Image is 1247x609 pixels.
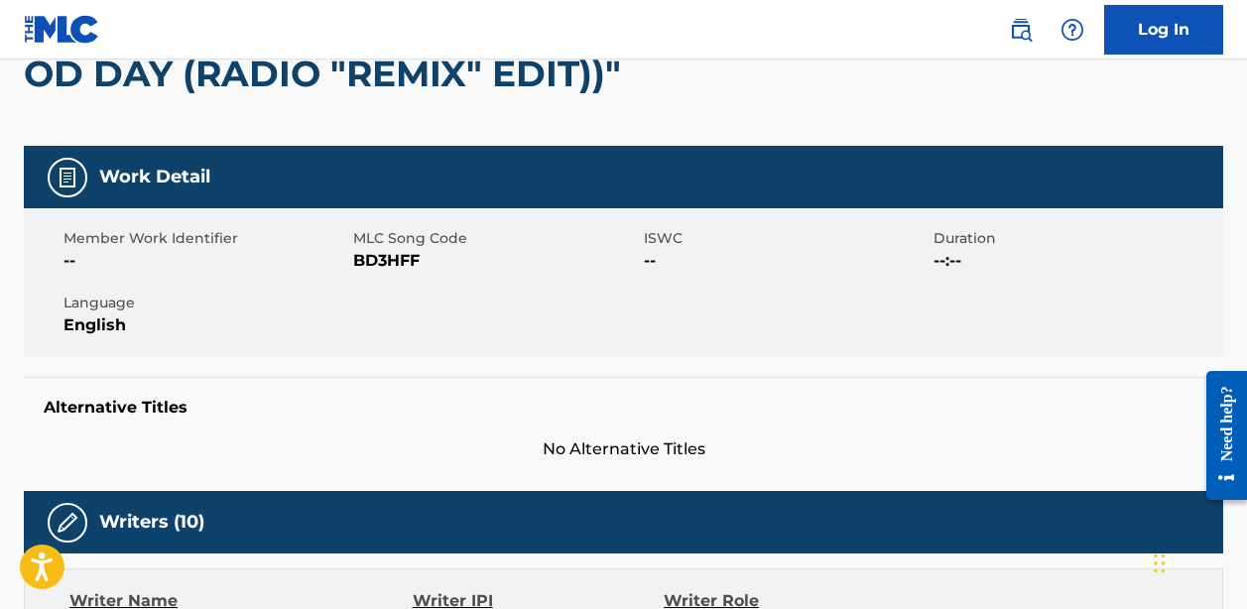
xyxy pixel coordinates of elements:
h5: Writers (10) [99,511,204,534]
span: -- [63,249,348,273]
span: ISWC [644,228,929,249]
span: English [63,313,348,337]
span: Language [63,293,348,313]
span: MLC Song Code [353,228,638,249]
img: Work Detail [56,166,79,189]
a: Public Search [1001,10,1041,50]
span: -- [644,249,929,273]
img: Writers [56,511,79,535]
span: Member Work Identifier [63,228,348,249]
h5: Alternative Titles [44,398,1203,418]
span: --:-- [934,249,1218,273]
h5: Work Detail [99,166,210,188]
span: Duration [934,228,1218,249]
img: help [1060,18,1084,42]
a: Log In [1104,5,1223,55]
iframe: Chat Widget [1148,514,1247,609]
span: No Alternative Titles [24,437,1223,461]
iframe: Resource Center [1191,351,1247,521]
img: MLC Logo [24,15,100,44]
div: Help [1053,10,1092,50]
div: Drag [1154,534,1166,593]
img: search [1009,18,1033,42]
span: BD3HFF [353,249,638,273]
